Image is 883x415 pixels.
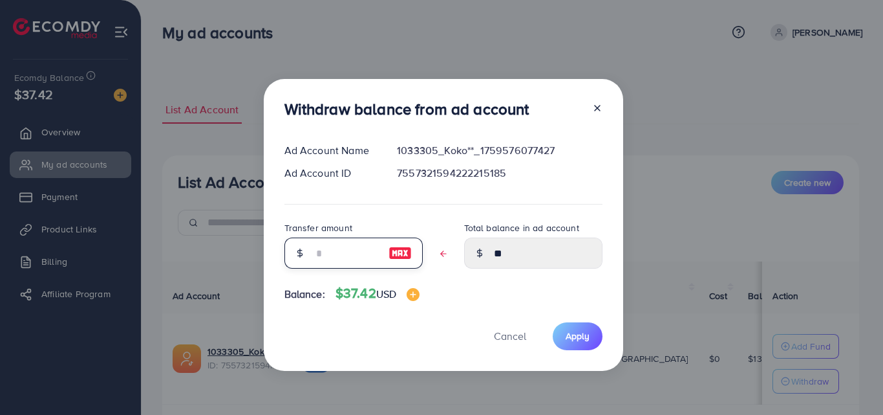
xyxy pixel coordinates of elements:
[553,322,602,350] button: Apply
[494,329,526,343] span: Cancel
[566,330,590,342] span: Apply
[376,287,396,301] span: USD
[388,245,412,261] img: image
[464,221,579,234] label: Total balance in ad account
[828,357,873,405] iframe: Chat
[478,322,542,350] button: Cancel
[284,287,325,302] span: Balance:
[284,221,352,234] label: Transfer amount
[387,166,612,181] div: 7557321594222215185
[284,100,529,118] h3: Withdraw balance from ad account
[335,286,420,302] h4: $37.42
[274,166,387,181] div: Ad Account ID
[387,143,612,158] div: 1033305_Koko**_1759576077427
[274,143,387,158] div: Ad Account Name
[407,288,420,301] img: image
